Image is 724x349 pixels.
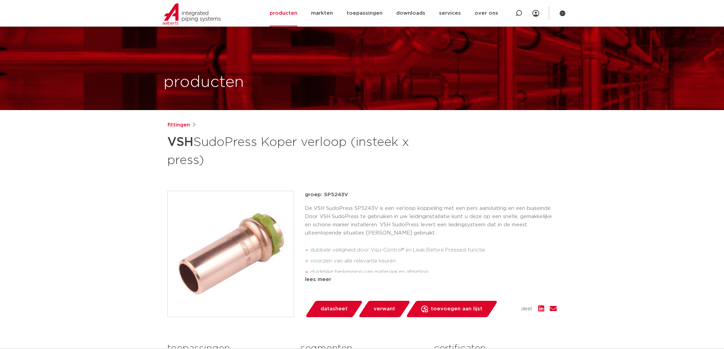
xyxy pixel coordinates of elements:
[167,121,190,129] a: fittingen
[305,191,557,199] p: groep: SP5243V
[305,301,363,317] a: datasheet
[321,304,348,314] span: datasheet
[164,71,244,93] h1: producten
[305,204,557,237] p: De VSH SudoPress SP5243V is een verloop koppeling met een pers aansluiting en een buiseinde. Door...
[310,245,557,256] li: dubbele veiligheid door Visu-Control® en Leak Before Pressed-functie
[168,191,294,317] img: Product Image for VSH SudoPress Koper verloop (insteek x press)
[374,304,395,314] span: verwant
[167,136,193,148] strong: VSH
[167,132,424,169] h1: SudoPress Koper verloop (insteek x press)
[310,267,557,278] li: duidelijke herkenning van materiaal en afmeting
[305,276,557,284] div: lees meer
[521,305,533,313] span: deel:
[310,256,557,267] li: voorzien van alle relevante keuren
[358,301,411,317] a: verwant
[431,304,482,314] span: toevoegen aan lijst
